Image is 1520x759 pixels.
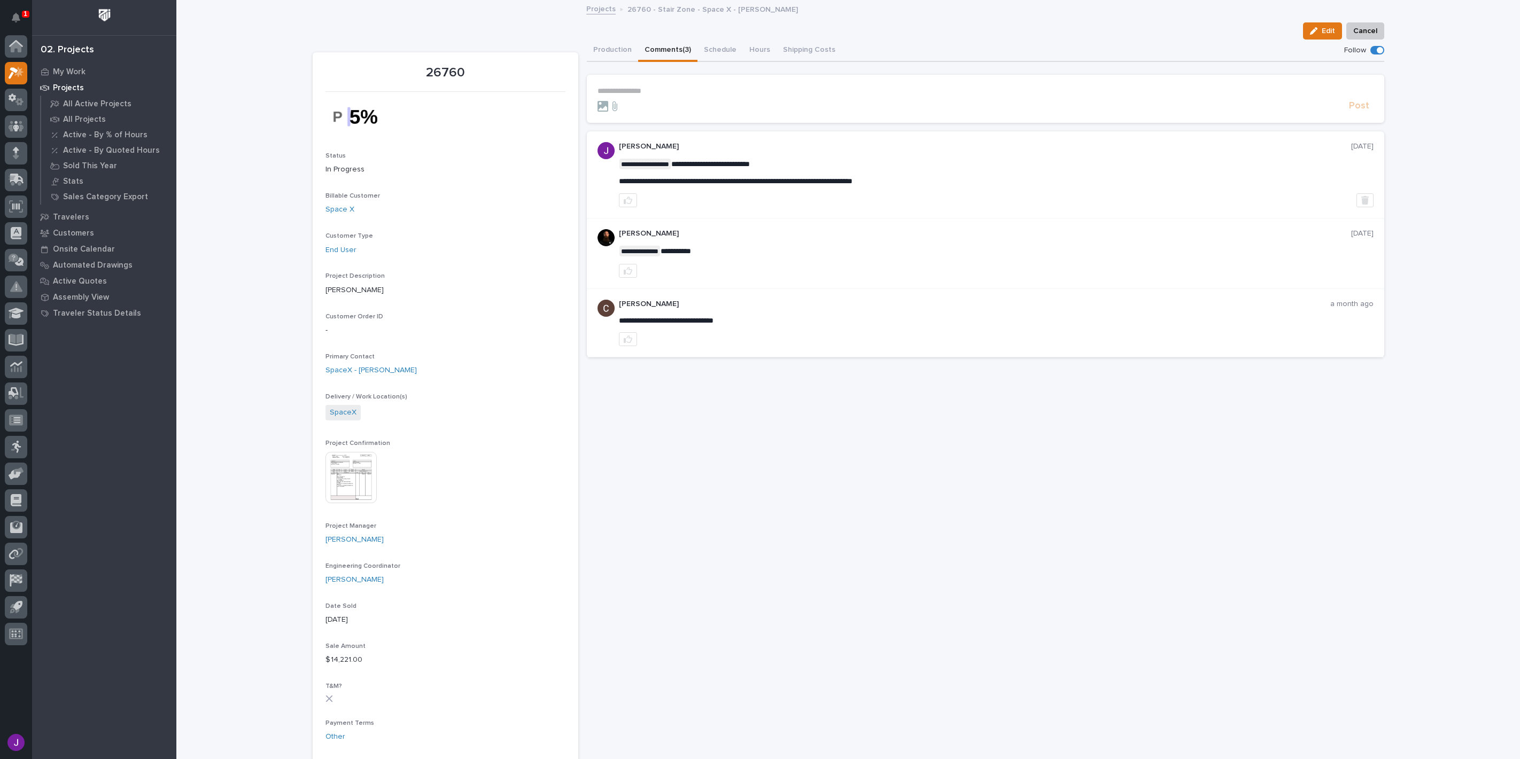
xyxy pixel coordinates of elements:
[32,257,176,273] a: Automated Drawings
[1345,100,1374,112] button: Post
[325,394,407,400] span: Delivery / Work Location(s)
[63,115,106,124] p: All Projects
[53,277,107,286] p: Active Quotes
[619,229,1351,238] p: [PERSON_NAME]
[53,67,86,77] p: My Work
[32,241,176,257] a: Onsite Calendar
[325,233,373,239] span: Customer Type
[330,407,356,418] a: SpaceX
[325,720,374,726] span: Payment Terms
[95,5,114,25] img: Workspace Logo
[325,614,565,625] p: [DATE]
[53,229,94,238] p: Customers
[619,332,637,346] button: like this post
[325,325,565,336] p: -
[32,305,176,321] a: Traveler Status Details
[63,146,160,155] p: Active - By Quoted Hours
[325,65,565,81] p: 26760
[53,83,84,93] p: Projects
[1349,100,1369,112] span: Post
[1356,193,1374,207] button: Delete post
[325,285,565,296] p: [PERSON_NAME]
[5,6,27,29] button: Notifications
[638,40,697,62] button: Comments (3)
[325,731,345,742] a: Other
[325,164,565,175] p: In Progress
[53,309,141,318] p: Traveler Status Details
[41,44,94,56] div: 02. Projects
[325,193,380,199] span: Billable Customer
[697,40,743,62] button: Schedule
[586,2,616,14] a: Projects
[325,98,406,135] img: X4HobthAfNTxezt7MGx0q7PdYyvBQWNxbKDKiixTdE8
[325,683,342,690] span: T&M?
[619,142,1351,151] p: [PERSON_NAME]
[41,143,176,158] a: Active - By Quoted Hours
[41,189,176,204] a: Sales Category Export
[41,158,176,173] a: Sold This Year
[41,112,176,127] a: All Projects
[63,192,148,202] p: Sales Category Export
[63,99,131,109] p: All Active Projects
[41,127,176,142] a: Active - By % of Hours
[325,643,366,650] span: Sale Amount
[13,13,27,30] div: Notifications1
[325,245,356,256] a: End User
[598,142,615,159] img: ACg8ocLB2sBq07NhafZLDpfZztpbDqa4HYtD3rBf5LhdHf4k=s96-c
[325,153,346,159] span: Status
[63,130,148,140] p: Active - By % of Hours
[325,523,376,529] span: Project Manager
[1346,22,1384,40] button: Cancel
[325,654,565,666] p: $ 14,221.00
[1351,229,1374,238] p: [DATE]
[32,225,176,241] a: Customers
[41,96,176,111] a: All Active Projects
[743,40,777,62] button: Hours
[325,365,417,376] a: SpaceX - [PERSON_NAME]
[325,603,356,609] span: Date Sold
[1322,26,1335,36] span: Edit
[325,354,375,360] span: Primary Contact
[53,293,109,302] p: Assembly View
[1353,25,1377,37] span: Cancel
[63,177,83,186] p: Stats
[619,264,637,278] button: like this post
[325,574,384,585] a: [PERSON_NAME]
[777,40,842,62] button: Shipping Costs
[1303,22,1342,40] button: Edit
[325,440,390,447] span: Project Confirmation
[32,64,176,80] a: My Work
[619,300,1330,309] p: [PERSON_NAME]
[325,273,385,279] span: Project Description
[32,289,176,305] a: Assembly View
[1344,46,1366,55] p: Follow
[32,209,176,225] a: Travelers
[24,10,27,18] p: 1
[325,204,354,215] a: Space X
[53,245,115,254] p: Onsite Calendar
[325,314,383,320] span: Customer Order ID
[32,273,176,289] a: Active Quotes
[627,3,798,14] p: 26760 - Stair Zone - Space X - [PERSON_NAME]
[53,261,133,270] p: Automated Drawings
[1351,142,1374,151] p: [DATE]
[53,213,89,222] p: Travelers
[598,300,615,317] img: AGNmyxaji213nCK4JzPdPN3H3CMBhXDSA2tJ_sy3UIa5=s96-c
[63,161,117,171] p: Sold This Year
[325,563,400,569] span: Engineering Coordinator
[32,80,176,96] a: Projects
[325,534,384,545] a: [PERSON_NAME]
[587,40,638,62] button: Production
[1330,300,1374,309] p: a month ago
[619,193,637,207] button: like this post
[5,731,27,754] button: users-avatar
[41,174,176,189] a: Stats
[598,229,615,246] img: zmKUmRVDQjmBLfnAs97p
